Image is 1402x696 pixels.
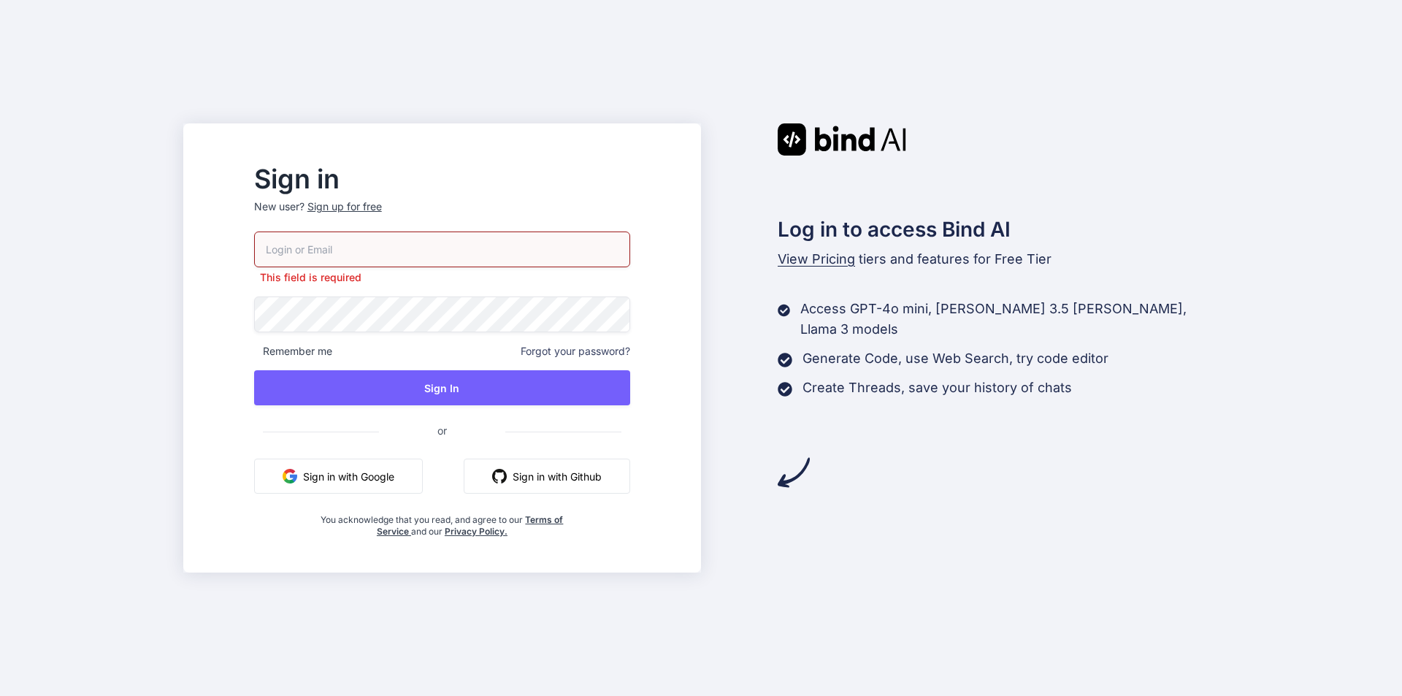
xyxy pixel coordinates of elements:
span: View Pricing [778,251,855,267]
p: New user? [254,199,630,232]
input: Login or Email [254,232,630,267]
img: google [283,469,297,483]
span: Remember me [254,344,332,359]
img: github [492,469,507,483]
img: arrow [778,456,810,489]
a: Privacy Policy. [445,526,507,537]
h2: Log in to access Bind AI [778,214,1219,245]
a: Terms of Service [377,514,564,537]
div: You acknowledge that you read, and agree to our and our [317,505,568,538]
span: or [379,413,505,448]
img: Bind AI logo [778,123,906,156]
div: Sign up for free [307,199,382,214]
h2: Sign in [254,167,630,191]
p: tiers and features for Free Tier [778,249,1219,269]
button: Sign in with Google [254,459,423,494]
p: Create Threads, save your history of chats [802,378,1072,398]
button: Sign in with Github [464,459,630,494]
p: This field is required [254,270,630,285]
p: Access GPT-4o mini, [PERSON_NAME] 3.5 [PERSON_NAME], Llama 3 models [800,299,1219,340]
p: Generate Code, use Web Search, try code editor [802,348,1108,369]
span: Forgot your password? [521,344,630,359]
button: Sign In [254,370,630,405]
